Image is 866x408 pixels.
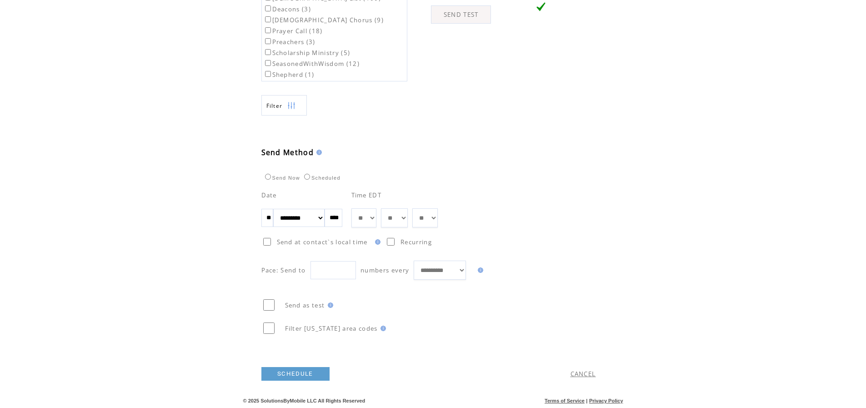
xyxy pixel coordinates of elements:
input: Shepherd (1) [265,71,271,77]
img: help.gif [378,326,386,331]
span: Send as test [285,301,325,309]
span: Pace: Send to [261,266,306,274]
label: Send Now [263,175,300,181]
img: help.gif [372,239,380,245]
a: CANCEL [571,370,596,378]
input: Send Now [265,174,271,180]
input: [DEMOGRAPHIC_DATA] Chorus (9) [265,16,271,22]
label: Preachers (3) [263,38,315,46]
span: Filter [US_STATE] area codes [285,324,378,332]
input: SeasonedWithWisdom (12) [265,60,271,66]
span: Recurring [400,238,432,246]
a: Terms of Service [545,398,585,403]
input: Prayer Call (18) [265,27,271,33]
span: Send at contact`s local time [277,238,368,246]
span: numbers every [360,266,409,274]
input: Preachers (3) [265,38,271,44]
img: filters.png [287,96,295,116]
input: Scheduled [304,174,310,180]
a: Filter [261,95,307,116]
a: SEND TEST [431,5,491,24]
a: SCHEDULE [261,367,330,381]
span: Date [261,191,277,199]
label: SeasonedWithWisdom (12) [263,60,360,68]
label: Prayer Call (18) [263,27,323,35]
label: Deacons (3) [263,5,311,13]
span: © 2025 SolutionsByMobile LLC All Rights Reserved [243,398,365,403]
img: vLarge.png [536,2,546,11]
input: Scholarship Ministry (5) [265,49,271,55]
label: Scholarship Ministry (5) [263,49,350,57]
label: Scheduled [302,175,340,181]
span: Send Method [261,147,314,157]
input: Deacons (3) [265,5,271,11]
img: help.gif [325,302,333,308]
span: | [586,398,587,403]
span: Time EDT [351,191,382,199]
img: help.gif [314,150,322,155]
img: help.gif [475,267,483,273]
span: Show filters [266,102,283,110]
label: [DEMOGRAPHIC_DATA] Chorus (9) [263,16,384,24]
label: Shepherd (1) [263,71,315,79]
a: Privacy Policy [589,398,623,403]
